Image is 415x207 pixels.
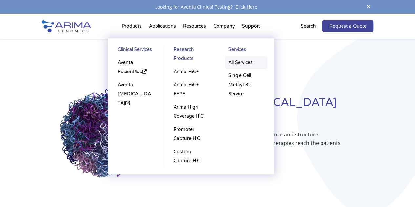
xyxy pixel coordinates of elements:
a: Aventa [MEDICAL_DATA] [114,78,157,110]
a: Arima-HiC+ [170,65,212,78]
h1: Redefining [MEDICAL_DATA] Diagnostics [178,95,373,130]
a: Promoter Capture HiC [170,123,212,145]
div: Looking for Aventa Clinical Testing? [42,3,374,11]
p: Search [301,22,316,31]
a: Clinical Services [114,45,157,56]
a: Aventa FusionPlus [114,56,157,78]
a: Arima-HiC+ FFPE [170,78,212,101]
a: Request a Quote [322,20,373,32]
iframe: Chat Widget [382,176,415,207]
a: Custom Capture HiC [170,145,212,168]
a: Click Here [233,4,260,10]
a: Research Products [170,45,212,65]
a: Single Cell Methyl-3C Service [225,69,267,101]
img: Arima-Genomics-logo [42,20,91,32]
a: Services [225,45,267,56]
a: Arima High Coverage HiC [170,101,212,123]
a: All Services [225,56,267,69]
